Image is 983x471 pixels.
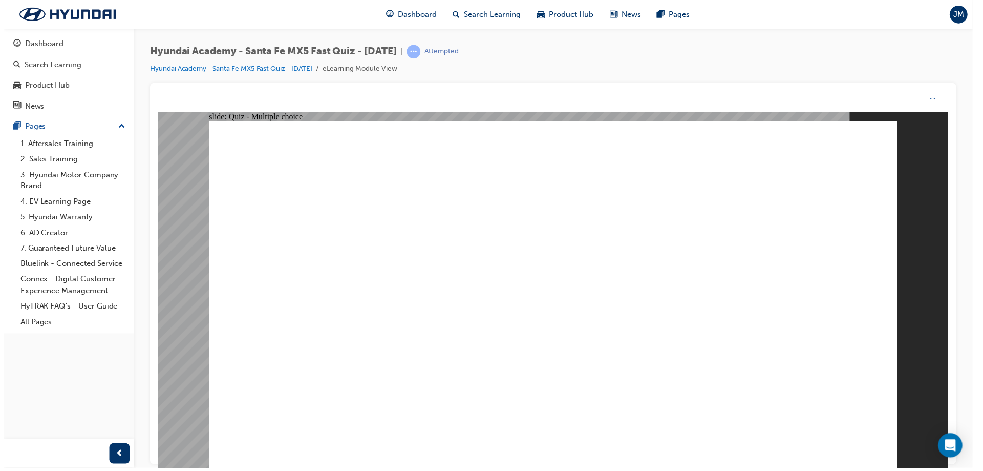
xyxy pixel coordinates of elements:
span: Hyundai Academy - Santa Fe MX5 Fast Quiz - [DATE] [147,46,395,58]
span: news-icon [9,103,17,112]
a: HyTRAK FAQ's - User Guide [12,300,126,316]
button: JM [952,6,970,24]
a: News [4,97,126,116]
a: 4. EV Learning Page [12,195,126,211]
span: prev-icon [113,450,120,463]
div: Product Hub [21,80,66,92]
span: guage-icon [385,8,393,21]
div: Attempted [423,47,458,57]
li: eLearning Module View [320,64,396,75]
a: Hyundai Academy - Santa Fe MX5 Fast Quiz - [DATE] [147,65,310,73]
div: Dashboard [21,38,60,50]
a: Dashboard [4,35,126,54]
span: Search Learning [463,9,521,21]
span: | [399,46,401,58]
a: news-iconNews [602,4,650,25]
span: learningRecordVerb_ATTEMPT-icon [405,45,419,59]
a: Search Learning [4,56,126,75]
img: Trak [5,4,123,25]
a: 2. Sales Training [12,152,126,168]
a: 3. Hyundai Motor Company Brand [12,168,126,195]
a: 7. Guaranteed Future Value [12,242,126,258]
a: All Pages [12,316,126,332]
div: Search Learning [20,59,78,71]
span: news-icon [610,8,618,21]
a: 1. Aftersales Training [12,137,126,153]
a: guage-iconDashboard [377,4,444,25]
a: car-iconProduct Hub [529,4,602,25]
button: Pages [4,118,126,137]
a: 5. Hyundai Warranty [12,211,126,227]
div: Open Intercom Messenger [941,436,965,461]
span: up-icon [115,121,122,134]
span: Dashboard [397,9,436,21]
span: pages-icon [658,8,666,21]
span: car-icon [537,8,545,21]
button: DashboardSearch LearningProduct HubNews [4,33,126,118]
span: JM [956,9,967,21]
span: search-icon [9,61,16,70]
span: car-icon [9,81,17,91]
div: Pages [21,121,42,133]
span: guage-icon [9,40,17,49]
a: search-iconSearch Learning [444,4,529,25]
span: pages-icon [9,123,17,132]
a: Connex - Digital Customer Experience Management [12,273,126,300]
span: Pages [670,9,691,21]
a: Bluelink - Connected Service [12,258,126,274]
a: 6. AD Creator [12,227,126,242]
span: News [622,9,642,21]
a: pages-iconPages [650,4,699,25]
span: search-icon [452,8,459,21]
span: Product Hub [549,9,594,21]
a: Product Hub [4,76,126,95]
div: News [21,101,40,113]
